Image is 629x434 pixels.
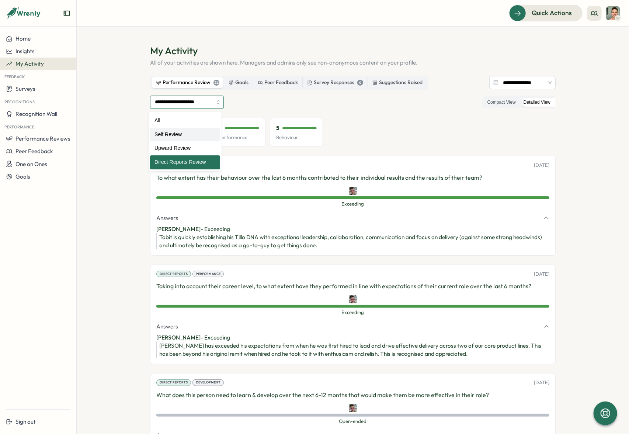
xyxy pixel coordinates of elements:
[15,60,44,67] span: My Activity
[606,6,620,20] img: Tobit Michael
[150,114,220,128] div: All
[213,80,219,86] div: 32
[150,128,220,142] div: Self Review
[15,48,35,55] span: Insights
[156,418,549,425] span: Open-ended
[156,379,191,386] div: Direct Reports
[276,124,279,132] p: 5
[15,418,36,425] span: Sign out
[15,110,57,117] span: Recognition Wall
[156,173,549,182] p: To what extent has their behaviour over the last 6 months contributed to their individual results...
[534,271,549,278] p: [DATE]
[520,98,554,107] label: Detailed View
[15,135,70,142] span: Performance Reviews
[150,155,220,169] div: Direct Reports Review
[509,5,583,21] button: Quick Actions
[63,10,70,17] button: Expand sidebar
[156,282,549,291] p: Taking into account their career level, to what extent have they performed in line with expectati...
[349,295,357,303] img: Chris Forlano
[532,8,572,18] span: Quick Actions
[372,79,423,87] div: Suggestions Raised
[156,214,178,222] span: Answers
[192,379,224,386] div: Development
[258,79,298,87] div: Peer Feedback
[484,98,519,107] label: Compact View
[159,233,549,249] div: Tobit is quickly establishing his Tillo DNA with exceptional leadership, collaboration, communica...
[15,161,47,168] span: One on Ones
[150,141,220,155] div: Upward Review
[156,323,549,331] button: Answers
[229,79,249,87] div: Goals
[219,134,259,141] p: Performance
[156,334,549,342] p: - Exceeding
[156,225,201,232] span: [PERSON_NAME]
[534,379,549,386] p: [DATE]
[276,134,317,141] p: Behaviour
[156,271,191,278] div: Direct Reports
[349,404,357,412] img: Chris Forlano
[150,44,556,57] h1: My Activity
[156,323,178,331] span: Answers
[156,225,549,233] p: - Exceeding
[192,271,224,278] div: Performance
[156,79,219,87] div: Performance Review
[156,309,549,316] span: Exceeding
[15,85,35,92] span: Surveys
[15,148,53,155] span: Peer Feedback
[15,173,30,180] span: Goals
[357,80,363,86] div: 6
[159,342,549,358] div: [PERSON_NAME] has exceeded his expectations from when he was first hired to lead and drive effect...
[150,59,556,67] p: All of your activities are shown here. Managers and admins only see non-anonymous content on your...
[534,162,549,169] p: [DATE]
[15,35,31,42] span: Home
[156,201,549,207] span: Exceeding
[349,187,357,195] img: Chris Forlano
[156,214,549,222] button: Answers
[307,79,363,87] div: Survey Responses
[156,390,549,400] p: What does this person need to learn & develop over the next 6-12 months that would make them be m...
[156,334,201,341] span: [PERSON_NAME]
